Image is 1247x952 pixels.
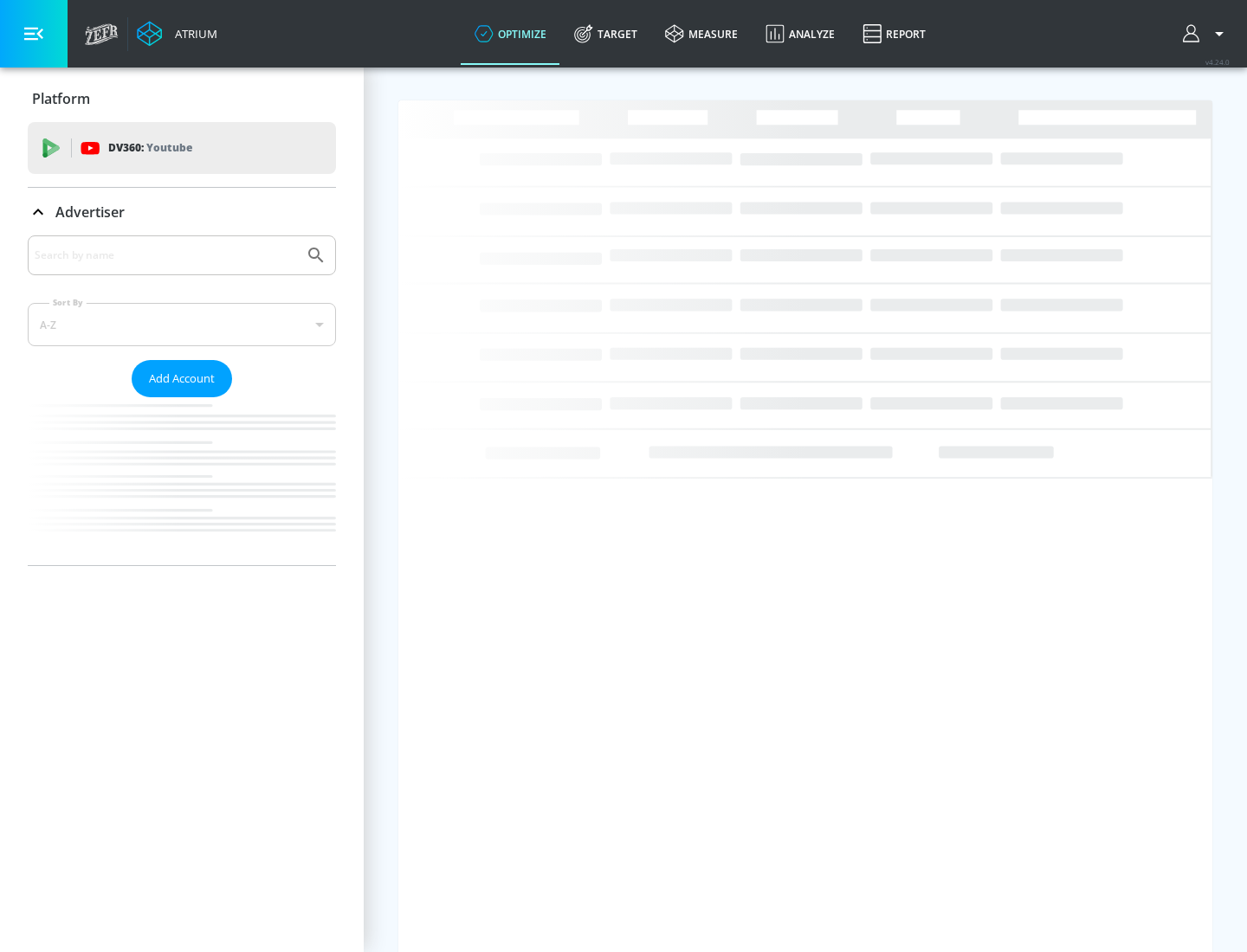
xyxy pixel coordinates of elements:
[849,3,940,65] a: Report
[28,122,336,174] div: DV360: Youtube
[28,397,336,565] nav: list of Advertiser
[28,74,336,123] div: Platform
[32,89,90,108] p: Platform
[146,138,192,157] p: Youtube
[108,138,192,158] p: DV360:
[1205,57,1230,67] span: v 4.24.0
[651,3,752,65] a: measure
[132,360,232,397] button: Add Account
[49,297,87,308] label: Sort By
[752,3,849,65] a: Analyze
[149,369,215,389] span: Add Account
[461,3,560,65] a: optimize
[28,235,336,565] div: Advertiser
[168,26,217,42] div: Atrium
[560,3,651,65] a: Target
[55,203,125,222] p: Advertiser
[28,188,336,236] div: Advertiser
[28,303,336,346] div: A-Z
[35,244,297,267] input: Search by name
[137,21,217,47] a: Atrium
